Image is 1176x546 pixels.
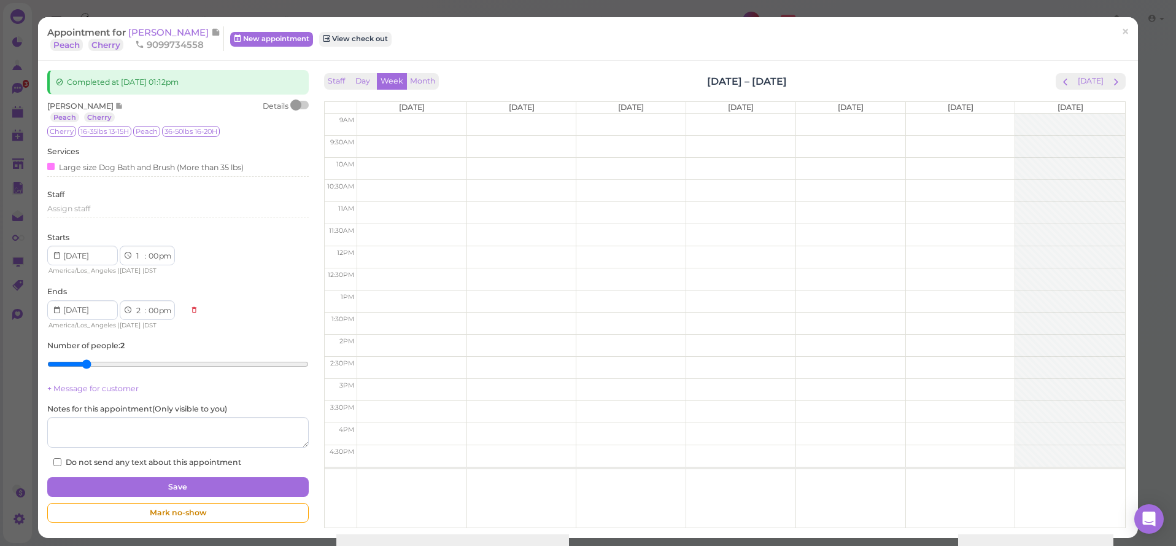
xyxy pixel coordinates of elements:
span: 12pm [337,249,354,257]
a: Peach [50,39,83,51]
a: Peach [50,112,79,122]
button: Day [348,73,377,90]
b: 2 [120,341,125,350]
a: × [1114,18,1137,47]
button: Staff [324,73,349,90]
span: 4:30pm [330,448,354,456]
span: [DATE] [1058,103,1083,112]
label: Staff [47,189,64,200]
label: Services [47,146,79,157]
span: [DATE] [120,267,141,275]
span: 2pm [339,337,354,345]
a: [PERSON_NAME] Peach Cherry [47,26,220,50]
div: Details [263,101,288,123]
div: Large size Dog Bath and Brush (More than 35 lbs) [47,160,244,173]
span: 10:30am [327,182,354,190]
label: Ends [47,286,67,297]
button: prev [1056,73,1075,90]
span: 4pm [339,426,354,434]
span: 11am [338,205,354,213]
span: 12:30pm [328,271,354,279]
div: Mark no-show [47,503,308,523]
label: Number of people : [47,340,125,351]
span: 16-35lbs 13-15H [78,126,131,137]
span: 10am [336,160,354,168]
span: 9:30am [330,138,354,146]
span: 3:30pm [330,404,354,411]
button: Week [377,73,407,90]
div: | | [47,320,184,331]
span: [DATE] [838,103,864,112]
span: 9099734558 [135,39,204,50]
div: Appointment for [47,26,224,51]
span: America/Los_Angeles [48,267,116,275]
button: next [1107,73,1126,90]
span: 9am [339,116,354,124]
h2: [DATE] – [DATE] [707,74,787,88]
span: Assign staff [47,204,90,213]
span: [DATE] [618,103,644,112]
label: Starts [47,232,69,243]
span: DST [144,267,157,275]
span: 1pm [341,293,354,301]
a: Cherry [84,112,115,122]
span: Cherry [47,126,76,137]
div: | | [47,265,184,276]
span: [DATE] [509,103,535,112]
a: New appointment [230,32,313,47]
span: [DATE] [120,321,141,329]
span: DST [144,321,157,329]
div: Completed at [DATE] 01:12pm [47,70,308,95]
span: [DATE] [948,103,973,112]
button: Month [406,73,439,90]
span: 3pm [339,381,354,389]
span: Note [211,26,220,38]
span: Peach [133,126,160,137]
a: View check out [319,32,392,47]
span: America/Los_Angeles [48,321,116,329]
span: 2:30pm [330,359,354,367]
span: × [1121,23,1129,41]
span: 36-50lbs 16-20H [162,126,220,137]
span: 1:30pm [331,315,354,323]
span: Note [115,101,123,111]
button: Save [47,477,308,497]
span: 11:30am [329,227,354,235]
span: [PERSON_NAME] [128,26,211,38]
a: Cherry [88,39,123,51]
a: + Message for customer [47,384,139,393]
label: Do not send any text about this appointment [53,457,241,468]
button: [DATE] [1074,73,1107,90]
div: Open Intercom Messenger [1134,504,1164,534]
label: Notes for this appointment ( Only visible to you ) [47,404,227,415]
input: Do not send any text about this appointment [53,458,61,466]
span: [DATE] [399,103,425,112]
span: [DATE] [728,103,754,112]
span: [PERSON_NAME] [47,101,115,111]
